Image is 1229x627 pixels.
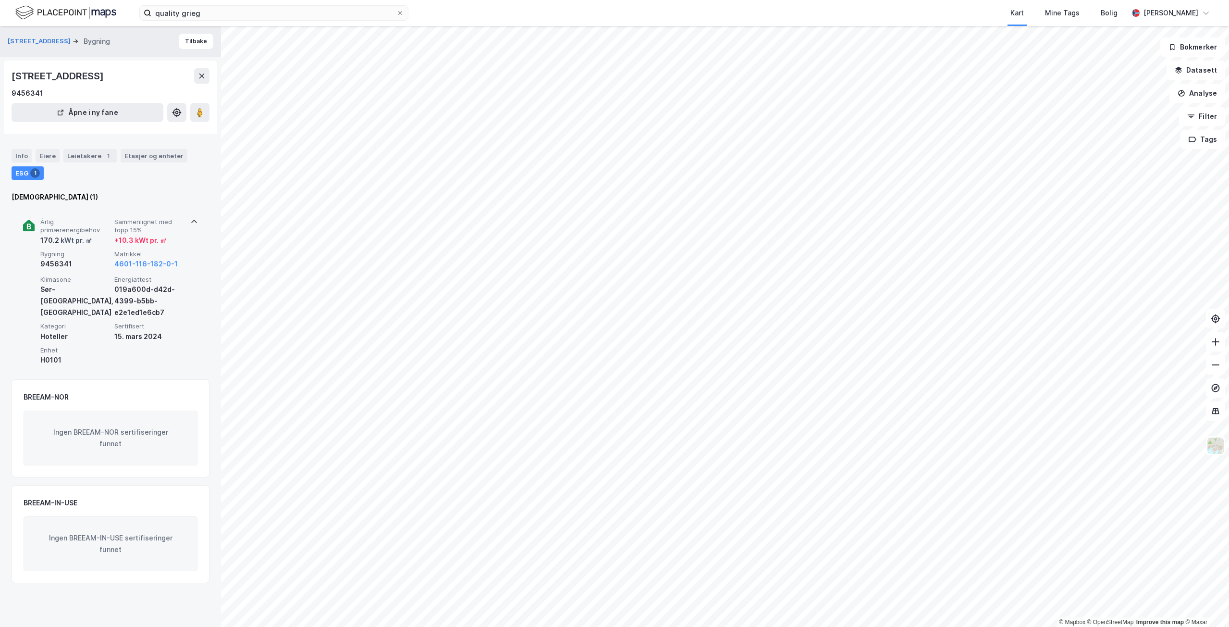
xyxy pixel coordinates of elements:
div: Sør-[GEOGRAPHIC_DATA], [GEOGRAPHIC_DATA] [40,284,111,318]
button: 4601-116-182-0-1 [114,258,178,270]
a: Improve this map [1136,619,1184,626]
div: BREEAM-NOR [24,391,69,403]
div: Etasjer og enheter [124,151,184,160]
button: Filter [1179,107,1225,126]
button: Analyse [1169,84,1225,103]
div: Hoteller [40,331,111,342]
span: Energiattest [114,276,184,284]
button: [STREET_ADDRESS] [8,37,73,46]
span: Enhet [40,346,111,354]
div: 9456341 [40,258,111,270]
span: Bygning [40,250,111,258]
a: OpenStreetMap [1087,619,1134,626]
img: Z [1206,437,1225,455]
div: [STREET_ADDRESS] [12,68,106,84]
div: 9456341 [12,88,43,99]
span: Sammenlignet med topp 15% [114,218,184,235]
img: logo.f888ab2527a4732fd821a326f86c7f29.svg [15,4,116,21]
span: Årlig primærenergibehov [40,218,111,235]
div: Bolig [1101,7,1118,19]
div: 15. mars 2024 [114,331,184,342]
span: Sertifisert [114,322,184,330]
button: Åpne i ny fane [12,103,163,122]
div: 019a600d-d42d-4399-b5bb-e2e1ed1e6cb7 [114,284,184,318]
button: Bokmerker [1160,38,1225,57]
div: BREEAM-IN-USE [24,497,77,509]
button: Tilbake [179,34,213,49]
a: Mapbox [1059,619,1085,626]
span: Matrikkel [114,250,184,258]
span: Kategori [40,322,111,330]
div: H0101 [40,354,111,366]
div: [PERSON_NAME] [1143,7,1198,19]
div: Kart [1010,7,1024,19]
div: + 10.3 kWt pr. ㎡ [114,235,167,246]
div: Eiere [36,149,60,163]
div: Leietakere [63,149,117,163]
div: kWt pr. ㎡ [59,235,92,246]
div: Mine Tags [1045,7,1080,19]
div: ESG [12,166,44,180]
button: Tags [1180,130,1225,149]
div: 1 [103,151,113,161]
span: Klimasone [40,276,111,284]
div: 1 [30,168,40,178]
div: Bygning [84,36,110,47]
iframe: Chat Widget [1181,581,1229,627]
div: Ingen BREEAM-NOR sertifiseringer funnet [24,411,197,465]
div: Info [12,149,32,163]
div: 170.2 [40,235,92,246]
input: Søk på adresse, matrikkel, gårdeiere, leietakere eller personer [151,6,396,20]
button: Datasett [1167,61,1225,80]
div: [DEMOGRAPHIC_DATA] (1) [12,191,209,203]
div: Ingen BREEAM-IN-USE sertifiseringer funnet [24,516,197,571]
